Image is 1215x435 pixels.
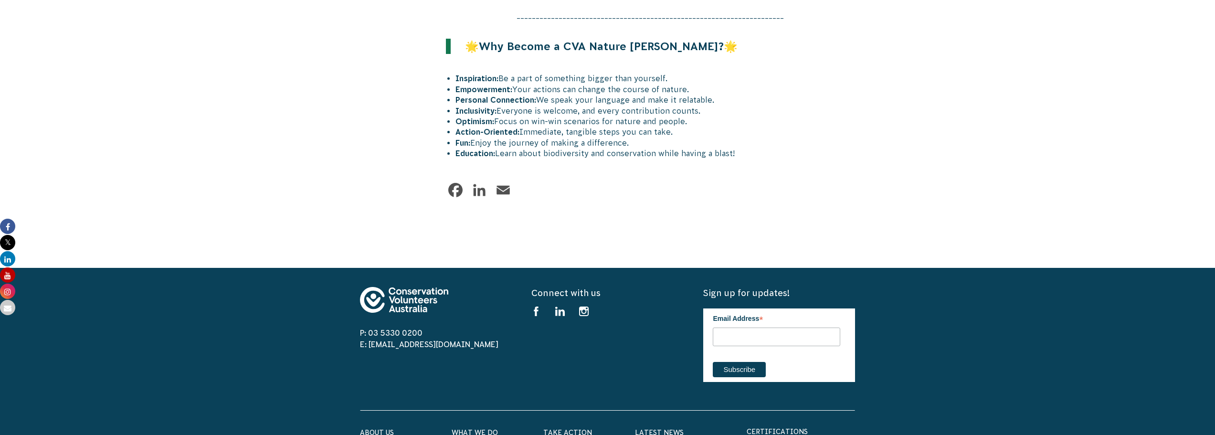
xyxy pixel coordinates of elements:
a: Facebook [446,180,465,200]
strong: Education: [455,149,495,158]
h5: Connect with us [531,287,683,299]
li: Enjoy the journey of making a difference. [455,138,856,148]
li: Be a part of something bigger than yourself. [455,73,856,84]
strong: Empowerment: [455,85,512,94]
strong: e [PERSON_NAME]? [620,40,724,53]
strong: Action-Oriented: [455,127,519,136]
strong: Inclusivity: [455,106,497,115]
strong: Fun: [455,138,470,147]
strong: Why Become a CVA Natur [479,40,620,53]
li: Learn about biodiversity and conservation while having a blast! [455,148,856,159]
input: Subscribe [713,362,766,377]
li: Immediate, tangible steps you can take. [455,127,856,137]
a: Email [494,180,513,200]
p: 🌟 🌟 [451,39,794,54]
a: P: 03 5330 0200 [360,329,423,337]
a: E: [EMAIL_ADDRESS][DOMAIN_NAME] [360,340,498,349]
label: Email Address [713,308,840,327]
li: We speak your language and make it relatable. [455,95,856,105]
li: Your actions can change the course of nature. [455,84,856,95]
p: ______________________________________________________________________ [446,9,856,20]
strong: Optimism: [455,117,494,126]
strong: Inspiration: [455,74,498,83]
h5: Sign up for updates! [703,287,855,299]
li: Everyone is welcome, and every contribution counts. [455,106,856,116]
li: Focus on win-win scenarios for nature and people. [455,116,856,127]
a: LinkedIn [470,180,489,200]
strong: Personal Connection: [455,95,536,104]
img: logo-footer.svg [360,287,448,313]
